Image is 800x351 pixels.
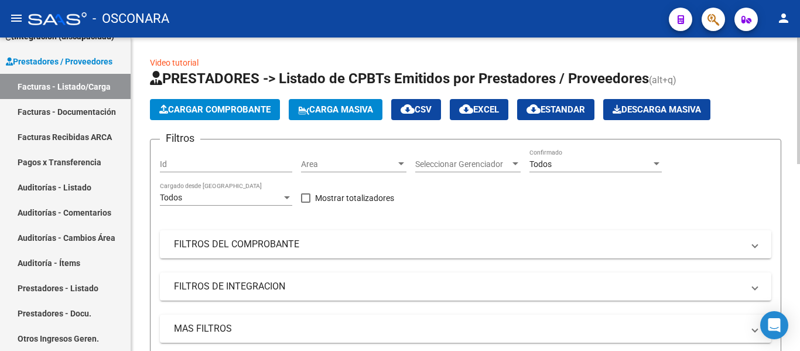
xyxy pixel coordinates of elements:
span: (alt+q) [649,74,676,86]
span: Carga Masiva [298,104,373,115]
span: CSV [401,104,432,115]
app-download-masive: Descarga masiva de comprobantes (adjuntos) [603,99,710,120]
mat-icon: cloud_download [527,102,541,116]
button: Carga Masiva [289,99,382,120]
mat-icon: person [777,11,791,25]
span: - OSCONARA [93,6,169,32]
span: Todos [529,159,552,169]
mat-panel-title: FILTROS DE INTEGRACION [174,280,743,293]
mat-expansion-panel-header: FILTROS DE INTEGRACION [160,272,771,301]
a: Video tutorial [150,58,199,67]
button: EXCEL [450,99,508,120]
button: Estandar [517,99,594,120]
span: Area [301,159,396,169]
mat-expansion-panel-header: MAS FILTROS [160,315,771,343]
mat-panel-title: MAS FILTROS [174,322,743,335]
mat-icon: cloud_download [459,102,473,116]
span: EXCEL [459,104,499,115]
mat-icon: cloud_download [401,102,415,116]
button: Cargar Comprobante [150,99,280,120]
h3: Filtros [160,130,200,146]
span: Mostrar totalizadores [315,191,394,205]
mat-expansion-panel-header: FILTROS DEL COMPROBANTE [160,230,771,258]
button: CSV [391,99,441,120]
button: Descarga Masiva [603,99,710,120]
span: PRESTADORES -> Listado de CPBTs Emitidos por Prestadores / Proveedores [150,70,649,87]
mat-icon: menu [9,11,23,25]
span: Cargar Comprobante [159,104,271,115]
span: Seleccionar Gerenciador [415,159,510,169]
mat-panel-title: FILTROS DEL COMPROBANTE [174,238,743,251]
span: Todos [160,193,182,202]
span: Estandar [527,104,585,115]
div: Open Intercom Messenger [760,311,788,339]
span: Descarga Masiva [613,104,701,115]
span: Prestadores / Proveedores [6,55,112,68]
